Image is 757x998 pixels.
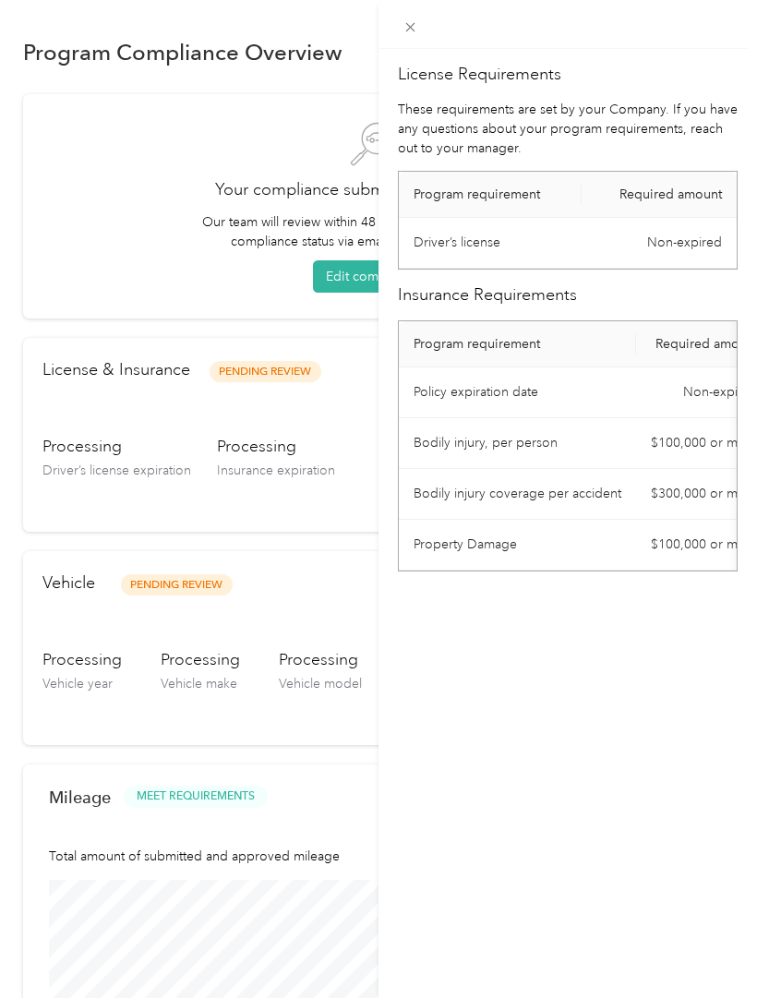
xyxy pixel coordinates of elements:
[398,283,738,307] h2: Insurance Requirements
[399,321,636,367] th: Program requirement
[399,172,582,218] th: Program requirement
[398,100,738,158] p: These requirements are set by your Company. If you have any questions about your program requirem...
[398,62,738,87] h2: License Requirements
[399,520,636,571] td: Property Damage
[399,367,636,418] td: Policy expiration date
[399,218,582,269] td: Driver’s license
[582,172,737,218] th: Required amount
[654,895,757,998] iframe: Everlance-gr Chat Button Frame
[582,218,737,269] td: Non-expired
[399,418,636,469] td: Bodily injury, per person
[399,469,636,520] td: Bodily injury coverage per accident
